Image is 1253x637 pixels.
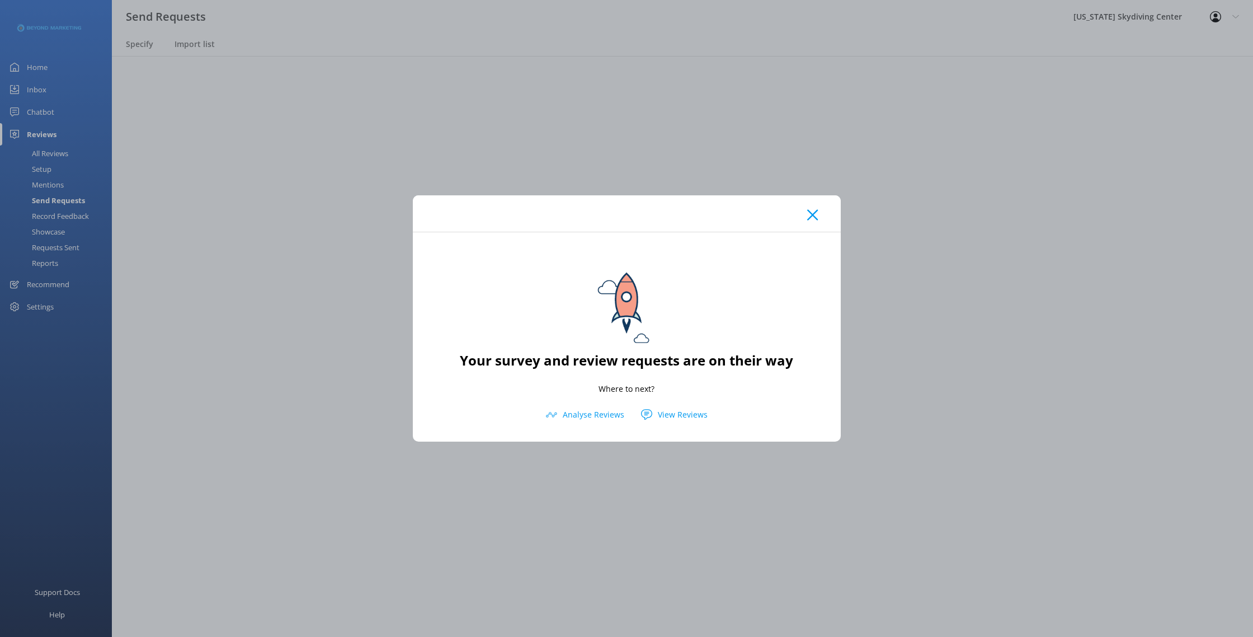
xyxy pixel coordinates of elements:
[807,209,818,221] button: Close
[599,383,654,395] p: Where to next?
[576,249,677,350] img: sending...
[538,406,633,423] button: Analyse Reviews
[633,406,716,423] button: View Reviews
[460,350,793,371] h2: Your survey and review requests are on their way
